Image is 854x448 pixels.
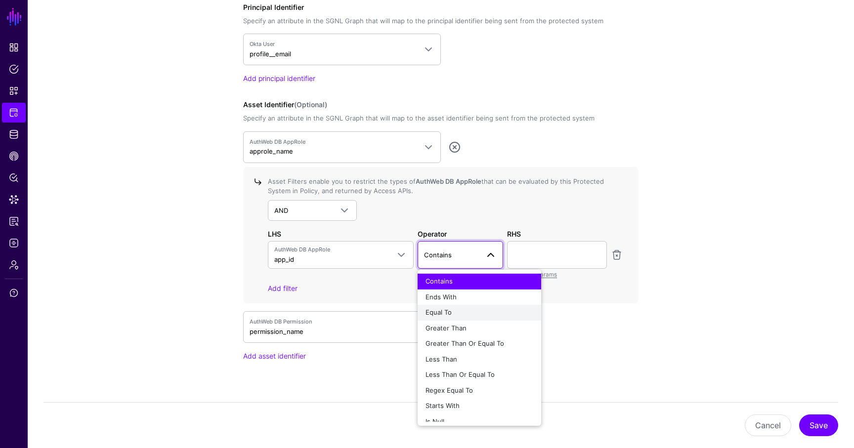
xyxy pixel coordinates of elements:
[250,318,417,326] span: AuthWeb DB Permission
[9,173,19,183] span: Policy Lens
[426,277,453,285] span: Contains
[2,59,26,79] a: Policies
[426,293,457,301] span: Ends With
[274,245,389,254] span: AuthWeb DB AppRole
[243,401,631,412] h3: On-premises Connector
[243,2,304,12] label: Principal Identifier
[9,108,19,118] span: Protected Systems
[426,370,495,378] span: Less Than Or Equal To
[507,230,521,238] strong: RHS
[250,147,293,155] span: approle_name
[9,64,19,74] span: Policies
[268,230,281,238] strong: LHS
[418,274,541,289] button: Contains
[2,103,26,122] a: Protected Systems
[426,324,467,332] span: Greater Than
[2,255,26,275] a: Admin
[418,289,541,305] button: Ends With
[2,124,26,144] a: Identity Data Fabric
[418,352,541,367] button: Less Than
[2,38,26,57] a: Dashboard
[416,177,481,185] strong: AuthWeb DB AppRole
[274,255,294,263] span: app_id
[243,99,327,110] label: Asset Identifier
[9,216,19,226] span: Access Reporting
[9,129,19,139] span: Identity Data Fabric
[418,321,541,336] button: Greater Than
[250,327,303,335] span: permission_name
[9,86,19,96] span: Snippets
[2,190,26,209] a: Data Lens
[268,284,298,292] a: Add filter
[418,383,541,399] button: Regex Equal To
[9,42,19,52] span: Dashboard
[426,417,444,425] span: Is Null
[250,40,417,48] span: Okta User
[294,100,327,109] span: (Optional)
[418,414,541,430] button: Is Null
[2,146,26,166] a: CAEP Hub
[250,138,417,146] span: AuthWeb DB AppRole
[745,414,791,436] button: Cancel
[2,211,26,231] a: Access Reporting
[418,398,541,414] button: Starts With
[274,206,288,214] span: AND
[9,288,19,298] span: Support
[243,74,315,82] a: Add principal identifier
[426,339,504,347] span: Greater Than Or Equal To
[426,386,473,394] span: Regex Equal To
[418,367,541,383] button: Less Than Or Equal To
[9,238,19,248] span: Logs
[2,81,26,101] a: Snippets
[243,352,306,360] a: Add asset identifier
[250,50,291,58] span: profile__email
[6,6,23,28] a: SGNL
[9,195,19,204] span: Data Lens
[243,114,639,123] div: Specify an attribute in the SGNL Graph that will map to the asset identifier being sent from the ...
[9,151,19,161] span: CAEP Hub
[2,233,26,253] a: Logs
[418,336,541,352] button: Greater Than Or Equal To
[9,260,19,270] span: Admin
[799,414,838,436] button: Save
[426,402,460,409] span: Starts With
[424,251,452,259] span: Contains
[426,308,452,316] span: Equal To
[2,168,26,188] a: Policy Lens
[418,230,447,238] strong: Operator
[268,177,623,196] div: Asset Filters enable you to restrict the types of that can be evaluated by this Protected System ...
[426,355,457,363] span: Less Than
[418,305,541,321] button: Equal To
[243,16,639,26] div: Specify an attribute in the SGNL Graph that will map to the principal identifier being sent from ...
